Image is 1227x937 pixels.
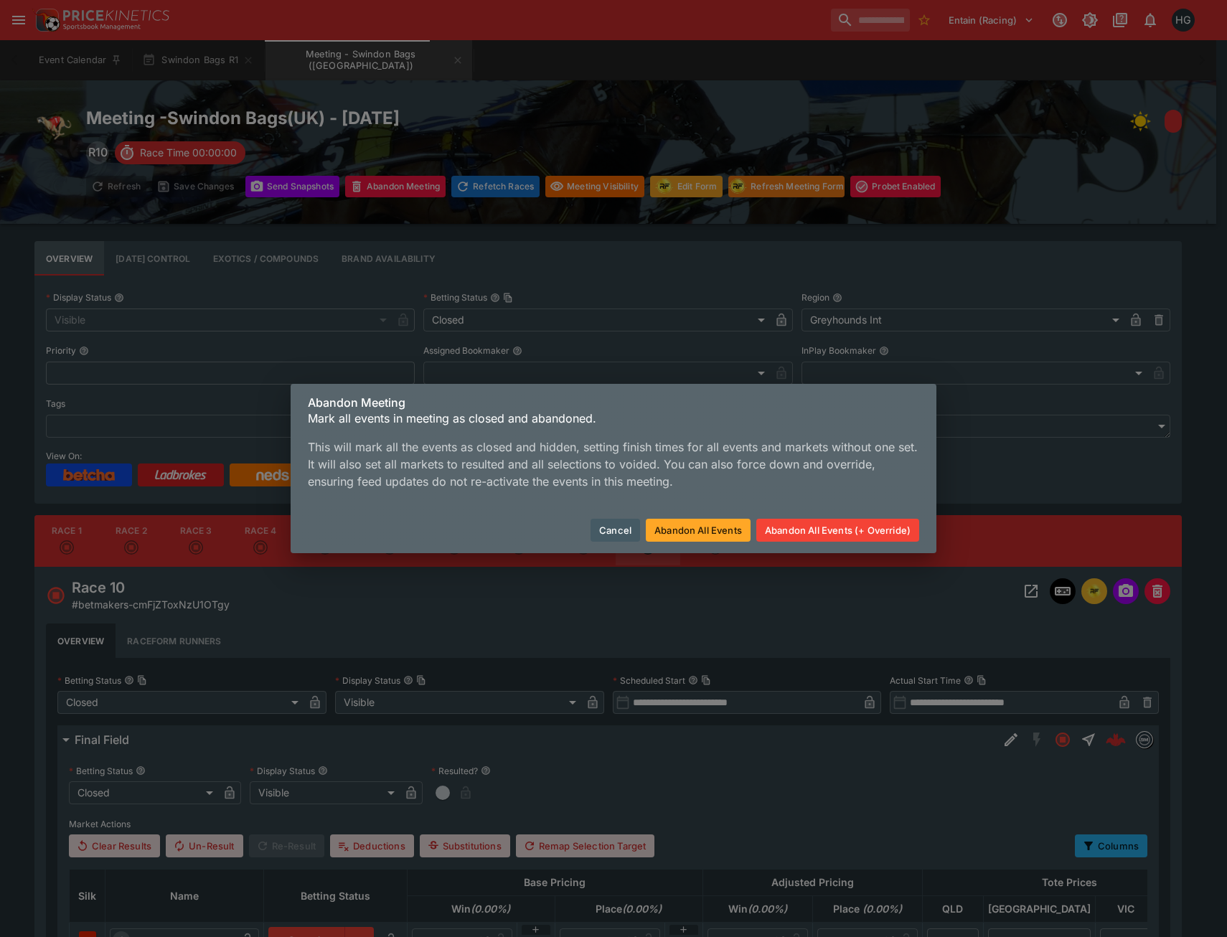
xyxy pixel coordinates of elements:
[756,519,919,542] button: Abandon All Events (+ Override)
[646,519,751,542] button: Abandon All Events
[591,519,640,542] button: Cancel
[308,410,919,427] p: Mark all events in meeting as closed and abandoned.
[308,438,919,490] p: This will mark all the events as closed and hidden, setting finish times for all events and marke...
[308,395,919,410] h6: Abandon Meeting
